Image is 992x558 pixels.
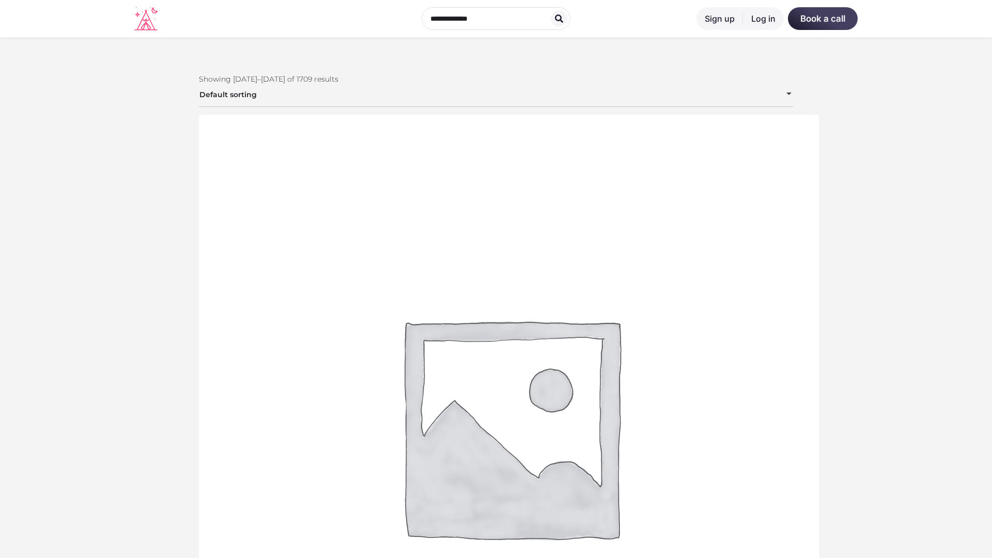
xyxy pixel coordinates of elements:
a: Log in [743,7,784,30]
span: Default sorting [199,82,793,107]
a: Book a call [788,7,858,30]
a: Sign up [696,7,743,30]
p: Showing [DATE]–[DATE] of 1709 results [199,73,793,85]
